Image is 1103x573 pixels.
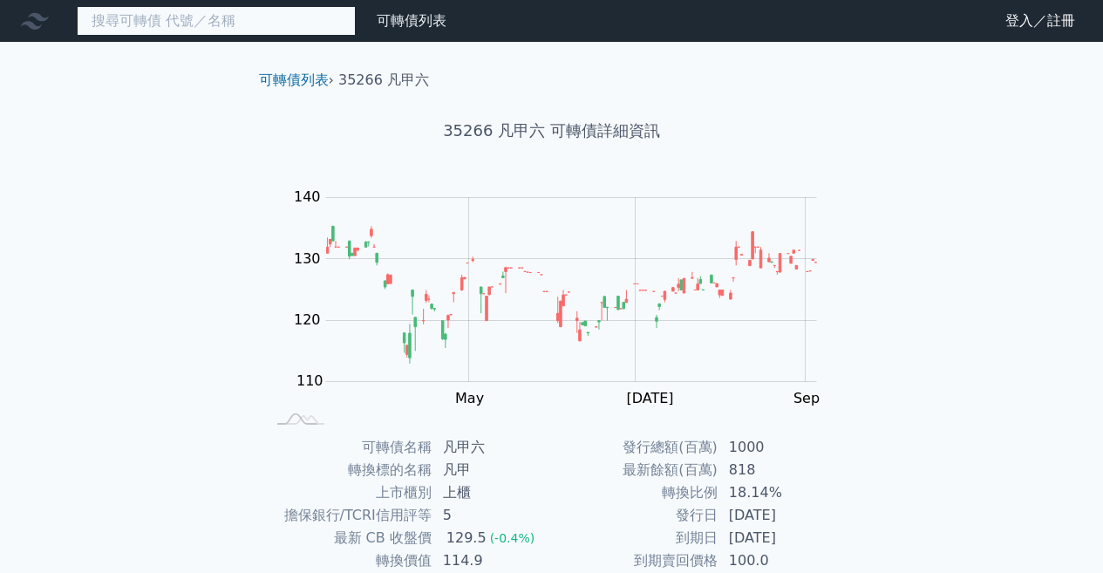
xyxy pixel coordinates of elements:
[432,549,552,572] td: 114.9
[552,549,718,572] td: 到期賣回價格
[718,436,838,459] td: 1000
[455,390,484,406] tspan: May
[432,459,552,481] td: 凡甲
[432,481,552,504] td: 上櫃
[552,481,718,504] td: 轉換比例
[266,481,432,504] td: 上市櫃別
[718,527,838,549] td: [DATE]
[266,504,432,527] td: 擔保銀行/TCRI信用評等
[77,6,356,36] input: 搜尋可轉債 代號／名稱
[266,527,432,549] td: 最新 CB 收盤價
[718,504,838,527] td: [DATE]
[266,459,432,481] td: 轉換標的名稱
[294,188,321,205] tspan: 140
[285,188,843,406] g: Chart
[991,7,1089,35] a: 登入／註冊
[377,12,446,29] a: 可轉債列表
[266,436,432,459] td: 可轉債名稱
[245,119,859,143] h1: 35266 凡甲六 可轉債詳細資訊
[294,311,321,328] tspan: 120
[718,549,838,572] td: 100.0
[338,70,429,91] li: 35266 凡甲六
[626,390,673,406] tspan: [DATE]
[432,436,552,459] td: 凡甲六
[552,504,718,527] td: 發行日
[718,459,838,481] td: 818
[432,504,552,527] td: 5
[294,250,321,267] tspan: 130
[552,436,718,459] td: 發行總額(百萬)
[552,459,718,481] td: 最新餘額(百萬)
[266,549,432,572] td: 轉換價值
[443,528,490,549] div: 129.5
[552,527,718,549] td: 到期日
[793,390,820,406] tspan: Sep
[718,481,838,504] td: 18.14%
[296,372,323,389] tspan: 110
[490,531,535,545] span: (-0.4%)
[259,70,334,91] li: ›
[259,72,329,88] a: 可轉債列表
